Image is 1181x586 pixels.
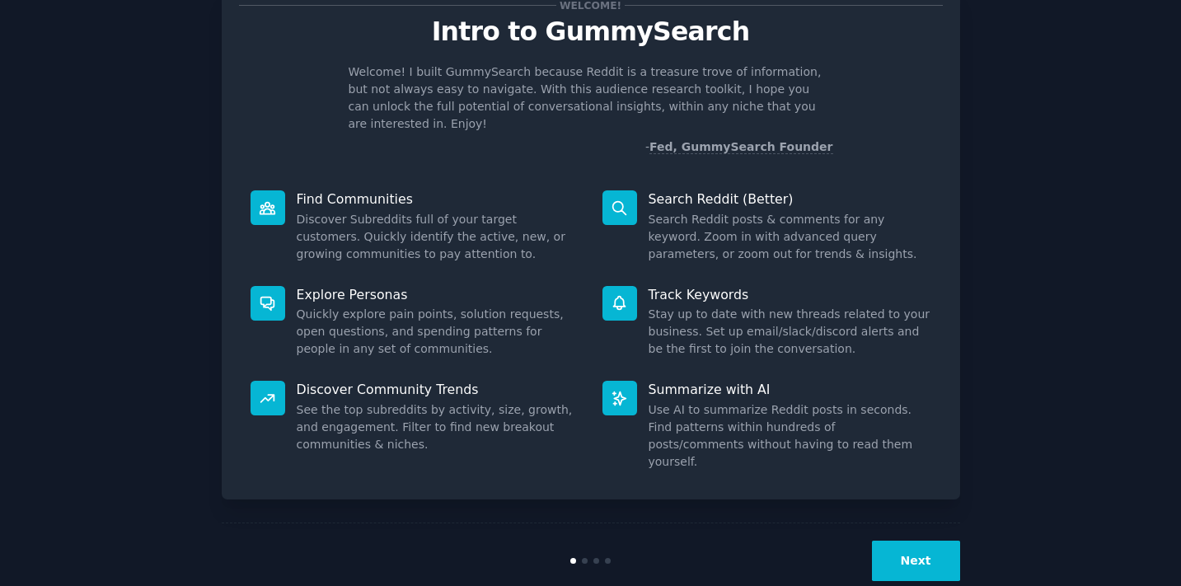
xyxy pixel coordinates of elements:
dd: Discover Subreddits full of your target customers. Quickly identify the active, new, or growing c... [297,211,579,263]
dd: Stay up to date with new threads related to your business. Set up email/slack/discord alerts and ... [649,306,931,358]
dd: See the top subreddits by activity, size, growth, and engagement. Filter to find new breakout com... [297,401,579,453]
p: Search Reddit (Better) [649,190,931,208]
p: Find Communities [297,190,579,208]
p: Summarize with AI [649,381,931,398]
dd: Use AI to summarize Reddit posts in seconds. Find patterns within hundreds of posts/comments with... [649,401,931,471]
p: Explore Personas [297,286,579,303]
dd: Search Reddit posts & comments for any keyword. Zoom in with advanced query parameters, or zoom o... [649,211,931,263]
p: Discover Community Trends [297,381,579,398]
div: - [645,138,833,156]
p: Track Keywords [649,286,931,303]
button: Next [872,541,960,581]
a: Fed, GummySearch Founder [649,140,833,154]
p: Welcome! I built GummySearch because Reddit is a treasure trove of information, but not always ea... [349,63,833,133]
p: Intro to GummySearch [239,17,943,46]
dd: Quickly explore pain points, solution requests, open questions, and spending patterns for people ... [297,306,579,358]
